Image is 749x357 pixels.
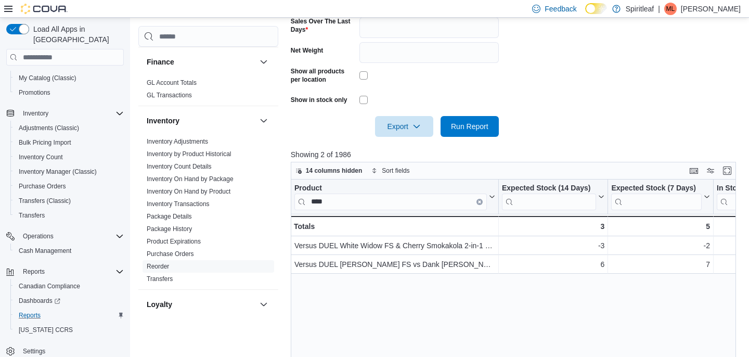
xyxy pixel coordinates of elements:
[10,71,128,85] button: My Catalog (Classic)
[23,232,54,240] span: Operations
[19,168,97,176] span: Inventory Manager (Classic)
[19,326,73,334] span: [US_STATE] CCRS
[257,56,270,68] button: Finance
[147,137,208,146] span: Inventory Adjustments
[10,135,128,150] button: Bulk Pricing Import
[29,24,124,45] span: Load All Apps in [GEOGRAPHIC_DATA]
[19,107,53,120] button: Inventory
[10,194,128,208] button: Transfers (Classic)
[23,347,45,355] span: Settings
[257,114,270,127] button: Inventory
[291,96,347,104] label: Show in stock only
[545,4,576,14] span: Feedback
[476,199,483,205] button: Clear input
[15,209,124,222] span: Transfers
[502,184,596,194] div: Expected Stock (14 Days)
[502,239,604,252] div: -3
[10,164,128,179] button: Inventory Manager (Classic)
[15,180,124,193] span: Purchase Orders
[147,200,210,208] span: Inventory Transactions
[19,230,124,243] span: Operations
[19,297,60,305] span: Dashboards
[15,195,124,207] span: Transfers (Classic)
[611,239,710,252] div: -2
[19,197,71,205] span: Transfers (Classic)
[147,250,194,258] a: Purchase Orders
[15,72,124,84] span: My Catalog (Classic)
[10,150,128,164] button: Inventory Count
[19,124,79,132] span: Adjustments (Classic)
[15,86,55,99] a: Promotions
[19,74,76,82] span: My Catalog (Classic)
[138,135,278,289] div: Inventory
[138,76,278,106] div: Finance
[10,308,128,323] button: Reports
[147,299,172,310] h3: Loyalty
[294,184,487,194] div: Product
[15,122,83,134] a: Adjustments (Classic)
[147,188,230,195] a: Inventory On Hand by Product
[626,3,654,15] p: Spiritleaf
[15,151,67,163] a: Inventory Count
[147,263,169,270] a: Reorder
[15,295,64,307] a: Dashboards
[147,162,212,171] span: Inventory Count Details
[147,57,174,67] h3: Finance
[10,279,128,294] button: Canadian Compliance
[19,230,58,243] button: Operations
[502,258,604,271] div: 6
[502,184,596,210] div: Expected Stock (14 Days)
[19,182,66,190] span: Purchase Orders
[375,116,433,137] button: Export
[15,180,70,193] a: Purchase Orders
[294,258,495,271] div: Versus DUEL [PERSON_NAME] FS vs Dank [PERSON_NAME] 2-in-1 Pen - 1g
[15,280,84,292] a: Canadian Compliance
[611,258,710,271] div: 7
[502,184,604,210] button: Expected Stock (14 Days)
[147,299,255,310] button: Loyalty
[147,212,192,221] span: Package Details
[381,116,427,137] span: Export
[291,17,355,34] label: Sales Over The Last Days
[147,150,231,158] span: Inventory by Product Historical
[611,220,710,233] div: 5
[611,184,702,210] div: Expected Stock (7 Days)
[666,3,675,15] span: ML
[2,264,128,279] button: Reports
[688,164,700,177] button: Keyboard shortcuts
[294,184,487,210] div: Product
[147,275,173,283] span: Transfers
[294,239,495,252] div: Versus DUEL White Widow FS & Cherry Smokakola 2-in-1 Pen - 1g
[19,311,41,320] span: Reports
[147,138,208,145] a: Inventory Adjustments
[147,163,212,170] a: Inventory Count Details
[21,4,68,14] img: Cova
[19,138,71,147] span: Bulk Pricing Import
[147,262,169,271] span: Reorder
[15,309,45,322] a: Reports
[658,3,660,15] p: |
[2,106,128,121] button: Inventory
[257,298,270,311] button: Loyalty
[451,121,488,132] span: Run Report
[10,85,128,100] button: Promotions
[441,116,499,137] button: Run Report
[19,107,124,120] span: Inventory
[585,3,607,14] input: Dark Mode
[10,323,128,337] button: [US_STATE] CCRS
[19,153,63,161] span: Inventory Count
[15,122,124,134] span: Adjustments (Classic)
[704,164,717,177] button: Display options
[147,116,179,126] h3: Inventory
[19,88,50,97] span: Promotions
[19,211,45,220] span: Transfers
[291,67,355,84] label: Show all products per location
[15,136,124,149] span: Bulk Pricing Import
[15,165,101,178] a: Inventory Manager (Classic)
[19,282,80,290] span: Canadian Compliance
[15,324,124,336] span: Washington CCRS
[15,195,75,207] a: Transfers (Classic)
[147,92,192,99] a: GL Transactions
[15,136,75,149] a: Bulk Pricing Import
